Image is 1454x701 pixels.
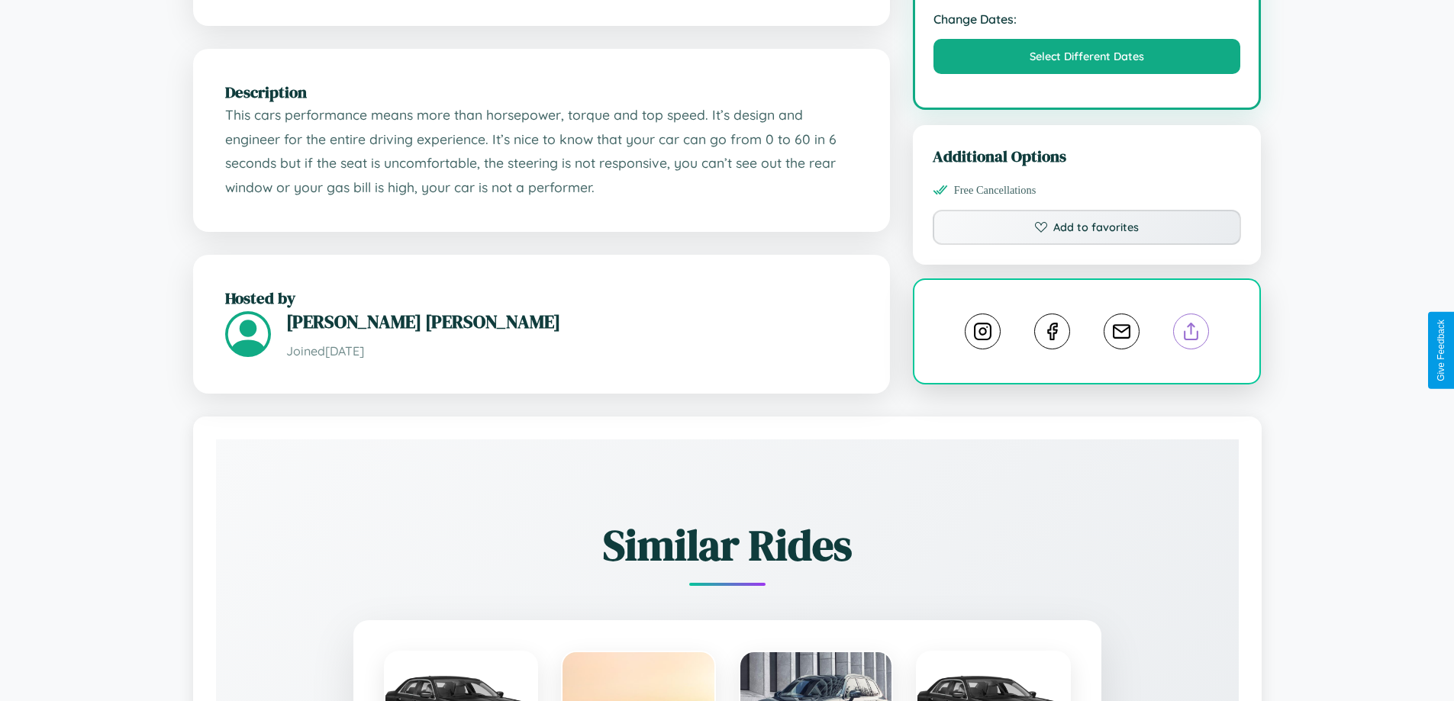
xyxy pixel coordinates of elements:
h2: Description [225,81,858,103]
p: This cars performance means more than horsepower, torque and top speed. It’s design and engineer ... [225,103,858,200]
div: Give Feedback [1436,320,1446,381]
h2: Similar Rides [269,516,1185,574]
h3: Additional Options [933,145,1242,167]
strong: Change Dates: [933,11,1241,27]
button: Add to favorites [933,210,1242,245]
p: Joined [DATE] [286,340,858,362]
h2: Hosted by [225,287,858,309]
button: Select Different Dates [933,39,1241,74]
h3: [PERSON_NAME] [PERSON_NAME] [286,309,858,334]
span: Free Cancellations [954,184,1036,197]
